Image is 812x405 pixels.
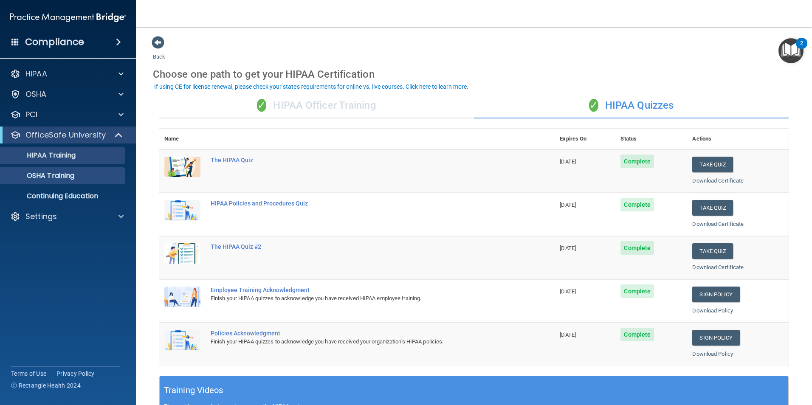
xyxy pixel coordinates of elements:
span: ✓ [257,99,266,112]
span: ✓ [589,99,598,112]
a: HIPAA [10,69,124,79]
p: HIPAA Training [6,151,76,160]
span: [DATE] [560,288,576,295]
span: Ⓒ Rectangle Health 2024 [11,381,81,390]
button: Take Quiz [692,200,733,216]
a: Download Policy [692,351,733,357]
span: Complete [620,241,654,255]
a: Settings [10,211,124,222]
div: Finish your HIPAA quizzes to acknowledge you have received HIPAA employee training. [211,293,512,304]
a: Download Certificate [692,177,744,184]
span: [DATE] [560,202,576,208]
p: OSHA [25,89,47,99]
div: 2 [800,43,803,54]
p: Continuing Education [6,192,121,200]
th: Name [159,129,206,149]
a: OfficeSafe University [10,130,123,140]
a: Sign Policy [692,287,739,302]
a: Download Policy [692,307,733,314]
div: HIPAA Officer Training [159,93,474,118]
div: Finish your HIPAA quizzes to acknowledge you have received your organization’s HIPAA policies. [211,337,512,347]
div: The HIPAA Quiz #2 [211,243,512,250]
span: Complete [620,198,654,211]
a: PCI [10,110,124,120]
a: OSHA [10,89,124,99]
div: Choose one path to get your HIPAA Certification [153,62,795,87]
p: Settings [25,211,57,222]
div: Employee Training Acknowledgment [211,287,512,293]
a: Back [153,43,165,60]
span: [DATE] [560,245,576,251]
a: Download Certificate [692,221,744,227]
div: HIPAA Quizzes [474,93,789,118]
a: Terms of Use [11,369,46,378]
button: Take Quiz [692,157,733,172]
a: Privacy Policy [56,369,95,378]
button: If using CE for license renewal, please check your state's requirements for online vs. live cours... [153,82,470,91]
a: Download Certificate [692,264,744,270]
button: Open Resource Center, 2 new notifications [778,38,804,63]
th: Status [615,129,687,149]
span: [DATE] [560,332,576,338]
p: PCI [25,110,37,120]
div: HIPAA Policies and Procedures Quiz [211,200,512,207]
h4: Compliance [25,36,84,48]
span: Complete [620,284,654,298]
span: [DATE] [560,158,576,165]
img: PMB logo [10,9,126,26]
div: If using CE for license renewal, please check your state's requirements for online vs. live cours... [154,84,468,90]
div: The HIPAA Quiz [211,157,512,163]
h5: Training Videos [164,383,223,398]
span: Complete [620,328,654,341]
th: Expires On [555,129,615,149]
div: Policies Acknowledgment [211,330,512,337]
span: Complete [620,155,654,168]
a: Sign Policy [692,330,739,346]
p: OfficeSafe University [25,130,106,140]
p: OSHA Training [6,172,74,180]
th: Actions [687,129,789,149]
button: Take Quiz [692,243,733,259]
p: HIPAA [25,69,47,79]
